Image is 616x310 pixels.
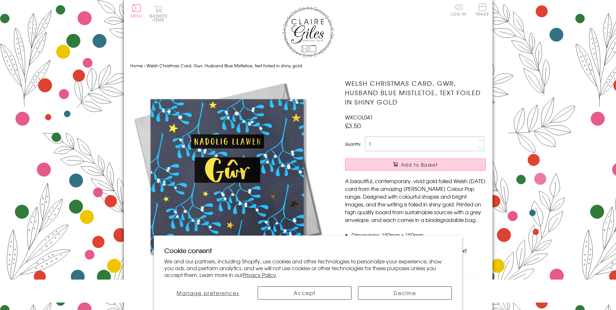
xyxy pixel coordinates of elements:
[164,246,452,255] h2: Cookie consent
[451,3,466,16] a: Log In
[164,286,251,300] button: Manage preferences
[153,13,168,23] span: 0 items
[164,258,452,278] p: We and our partners, including Shopify, use cookies and other technologies to personalize your ex...
[345,113,373,121] span: WXCOL041
[258,286,351,300] button: Accept
[130,62,143,69] a: Home
[476,3,489,16] span: Trade
[351,231,486,239] li: Dimensions: 150mm x 150mm
[345,121,361,130] span: £3.50
[144,62,145,69] span: ›
[345,159,486,171] button: Add to Basket
[243,271,276,279] a: Privacy Policy
[358,286,452,300] button: Decline
[282,6,334,58] img: Claire Giles Greetings Cards
[345,177,486,224] p: A beautiful, contemporary, vivid gold foiled Welsh [DATE] card from the amazing [PERSON_NAME] Col...
[146,62,302,69] span: Welsh Christmas Card, Gwr, Husband Blue Mistletoe, text foiled in shiny gold
[130,79,324,273] img: Welsh Christmas Card, Gwr, Husband Blue Mistletoe, text foiled in shiny gold
[130,59,486,72] nav: breadcrumbs
[401,161,438,168] span: Add to Basket
[130,13,143,19] span: Menu
[345,141,361,147] label: Quantity
[177,289,239,297] span: Manage preferences
[150,5,168,22] button: Basket0 items
[476,3,489,17] a: Trade
[345,79,486,106] h1: Welsh Christmas Card, Gwr, Husband Blue Mistletoe, text foiled in shiny gold
[130,4,143,18] button: Menu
